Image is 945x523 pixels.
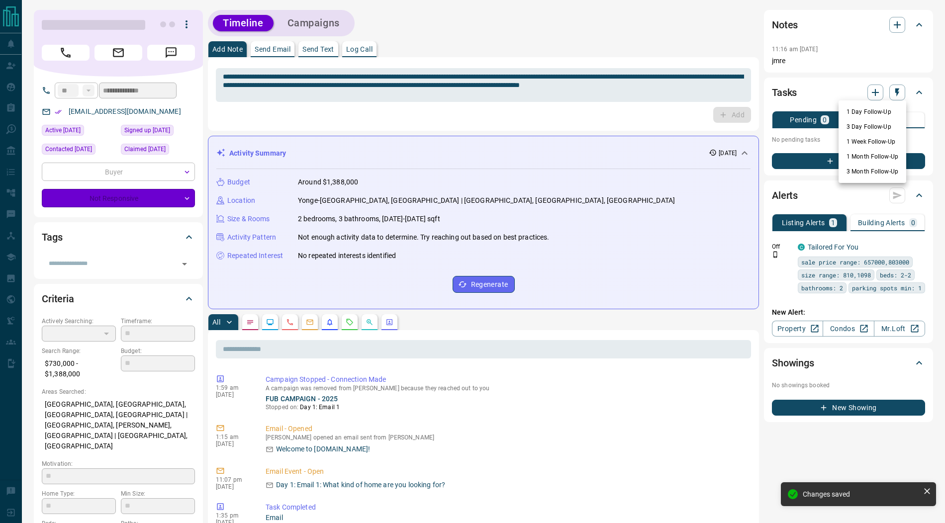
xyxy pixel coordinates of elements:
[839,134,906,149] li: 1 Week Follow-Up
[839,164,906,179] li: 3 Month Follow-Up
[839,149,906,164] li: 1 Month Follow-Up
[839,104,906,119] li: 1 Day Follow-Up
[839,119,906,134] li: 3 Day Follow-Up
[803,490,919,498] div: Changes saved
